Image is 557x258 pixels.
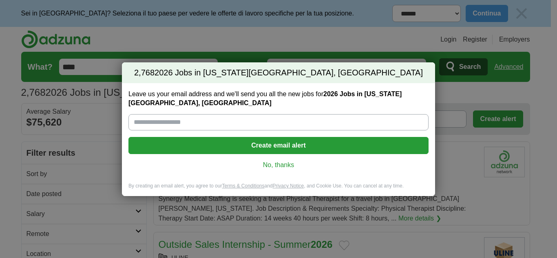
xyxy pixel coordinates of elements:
a: Terms & Conditions [222,183,264,189]
a: Privacy Notice [273,183,304,189]
button: Create email alert [128,137,429,154]
label: Leave us your email address and we'll send you all the new jobs for [128,90,429,108]
div: By creating an email alert, you agree to our and , and Cookie Use. You can cancel at any time. [122,183,435,196]
h2: 2026 Jobs in [US_STATE][GEOGRAPHIC_DATA], [GEOGRAPHIC_DATA] [122,62,435,84]
span: 2,768 [134,67,155,79]
a: No, thanks [135,161,422,170]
